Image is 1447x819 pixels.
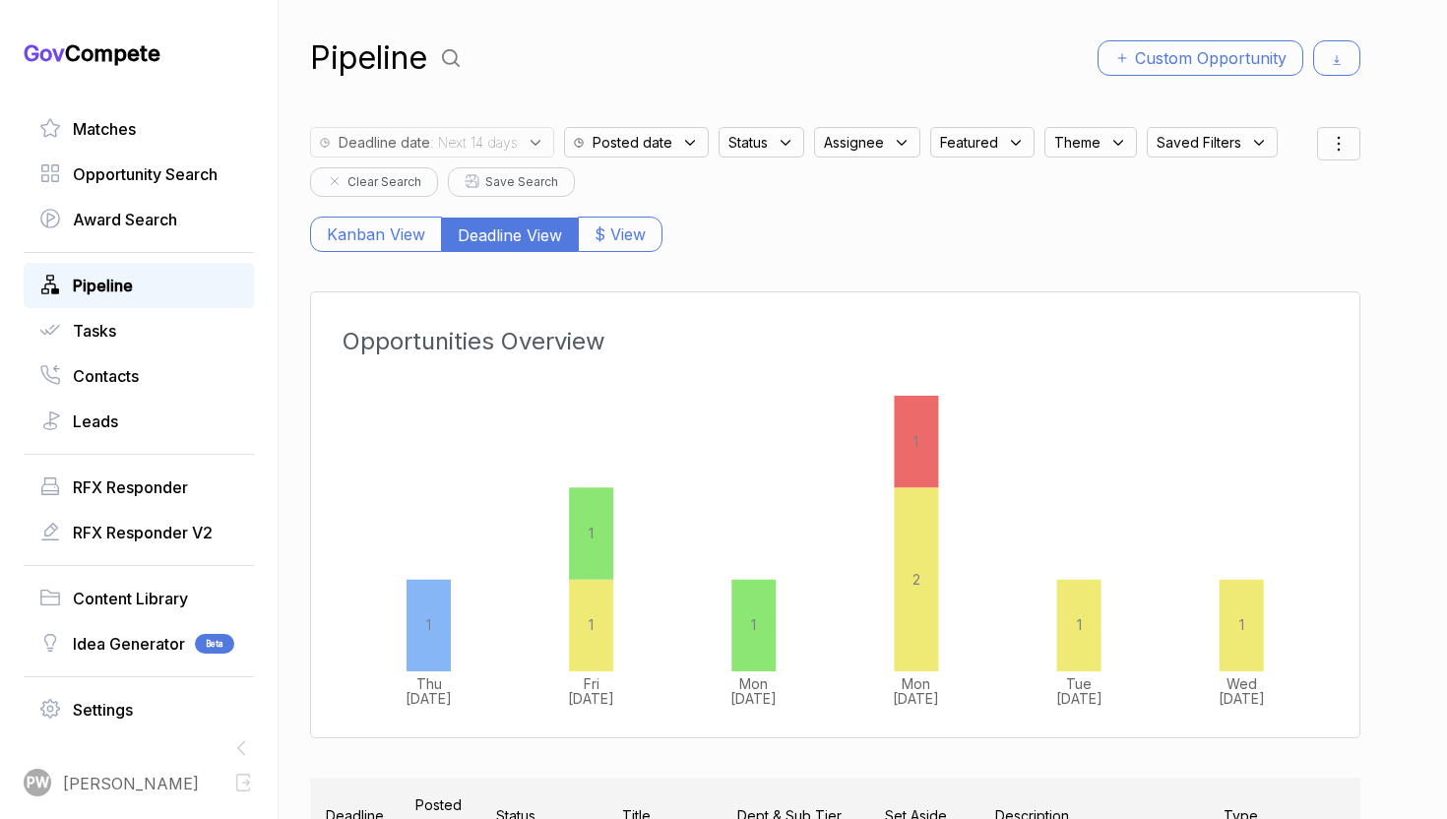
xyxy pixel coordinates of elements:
a: Award Search [39,208,238,231]
tspan: Fri [584,675,599,692]
tspan: 1 [1077,616,1082,633]
tspan: Wed [1227,675,1257,692]
span: Saved Filters [1157,132,1241,153]
button: $ View [578,217,662,252]
tspan: [DATE] [893,690,939,707]
span: Pipeline [73,274,133,297]
tspan: 2 [912,571,920,588]
a: Idea GeneratorBeta [39,632,238,656]
button: Kanban View [310,217,442,252]
a: RFX Responder V2 [39,521,238,544]
tspan: 1 [426,616,431,633]
span: : Next 14 days [430,132,518,153]
a: Pipeline [39,274,238,297]
tspan: 1 [589,525,594,541]
tspan: Tue [1066,675,1092,692]
a: Content Library [39,587,238,610]
span: [PERSON_NAME] [63,772,199,795]
h1: Pipeline [310,34,427,82]
span: Gov [24,40,65,66]
tspan: 1 [751,616,756,633]
a: Contacts [39,364,238,388]
span: Status [728,132,768,153]
span: Assignee [824,132,884,153]
span: Deadline date [339,132,430,153]
a: Tasks [39,319,238,343]
tspan: [DATE] [1219,690,1265,707]
tspan: Mon [739,675,768,692]
h1: Compete [24,39,254,67]
button: Custom Opportunity [1098,40,1303,76]
button: Save Search [448,167,575,197]
tspan: 1 [589,616,594,633]
span: Idea Generator [73,632,185,656]
span: Tasks [73,319,116,343]
tspan: 1 [913,433,918,450]
span: Matches [73,117,136,141]
h3: Opportunities Overview [343,324,1318,359]
tspan: [DATE] [406,690,452,707]
a: Opportunity Search [39,162,238,186]
span: Settings [73,698,133,722]
a: Settings [39,698,238,722]
button: Deadline View [442,218,578,252]
span: Opportunity Search [73,162,218,186]
span: Content Library [73,587,188,610]
a: RFX Responder [39,475,238,499]
span: RFX Responder [73,475,188,499]
span: Posted date [593,132,672,153]
span: Award Search [73,208,177,231]
span: Save Search [485,173,558,191]
tspan: [DATE] [730,690,777,707]
span: Leads [73,409,118,433]
tspan: [DATE] [1056,690,1102,707]
span: RFX Responder V2 [73,521,213,544]
button: Clear Search [310,167,438,197]
tspan: 1 [1239,616,1244,633]
a: Leads [39,409,238,433]
tspan: Mon [902,675,930,692]
span: Beta [195,634,234,654]
span: Contacts [73,364,139,388]
span: Theme [1054,132,1101,153]
a: Matches [39,117,238,141]
tspan: [DATE] [568,690,614,707]
span: PW [27,773,49,793]
span: Featured [940,132,998,153]
tspan: Thu [416,675,442,692]
span: Clear Search [347,173,421,191]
